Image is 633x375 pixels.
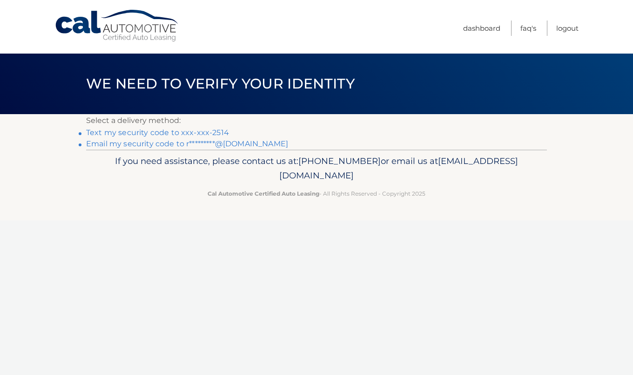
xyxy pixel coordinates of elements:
p: - All Rights Reserved - Copyright 2025 [92,189,541,198]
a: Logout [556,20,579,36]
a: Cal Automotive [54,9,180,42]
span: We need to verify your identity [86,75,355,92]
p: If you need assistance, please contact us at: or email us at [92,154,541,184]
a: Text my security code to xxx-xxx-2514 [86,128,229,137]
span: [PHONE_NUMBER] [298,156,381,166]
strong: Cal Automotive Certified Auto Leasing [208,190,319,197]
p: Select a delivery method: [86,114,547,127]
a: Dashboard [463,20,500,36]
a: FAQ's [520,20,536,36]
a: Email my security code to r*********@[DOMAIN_NAME] [86,139,288,148]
